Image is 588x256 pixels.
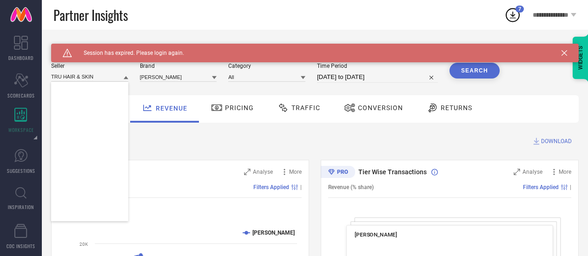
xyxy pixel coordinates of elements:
[53,6,128,25] span: Partner Insights
[317,63,438,69] span: Time Period
[8,54,33,61] span: DASHBOARD
[244,169,251,175] svg: Zoom
[570,184,571,190] span: |
[289,169,302,175] span: More
[358,168,427,176] span: Tier Wise Transactions
[559,169,571,175] span: More
[51,44,116,51] span: SYSTEM WORKSPACE
[225,104,254,112] span: Pricing
[140,63,217,69] span: Brand
[518,6,521,12] span: 7
[79,242,88,247] text: 20K
[358,104,403,112] span: Conversion
[300,184,302,190] span: |
[252,230,295,236] text: [PERSON_NAME]
[355,231,397,238] span: [PERSON_NAME]
[7,243,35,249] span: CDC INSIGHTS
[7,167,35,174] span: SUGGESTIONS
[317,72,438,83] input: Select time period
[8,126,34,133] span: WORKSPACE
[8,203,34,210] span: INSPIRATION
[156,105,187,112] span: Revenue
[523,184,559,190] span: Filters Applied
[522,169,542,175] span: Analyse
[328,184,374,190] span: Revenue (% share)
[72,50,184,56] span: Session has expired. Please login again.
[253,184,289,190] span: Filters Applied
[253,169,273,175] span: Analyse
[504,7,521,23] div: Open download list
[291,104,320,112] span: Traffic
[449,63,500,79] button: Search
[514,169,520,175] svg: Zoom
[228,63,305,69] span: Category
[321,166,355,180] div: Premium
[51,63,128,69] span: Seller
[441,104,472,112] span: Returns
[7,92,35,99] span: SCORECARDS
[541,137,572,146] span: DOWNLOAD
